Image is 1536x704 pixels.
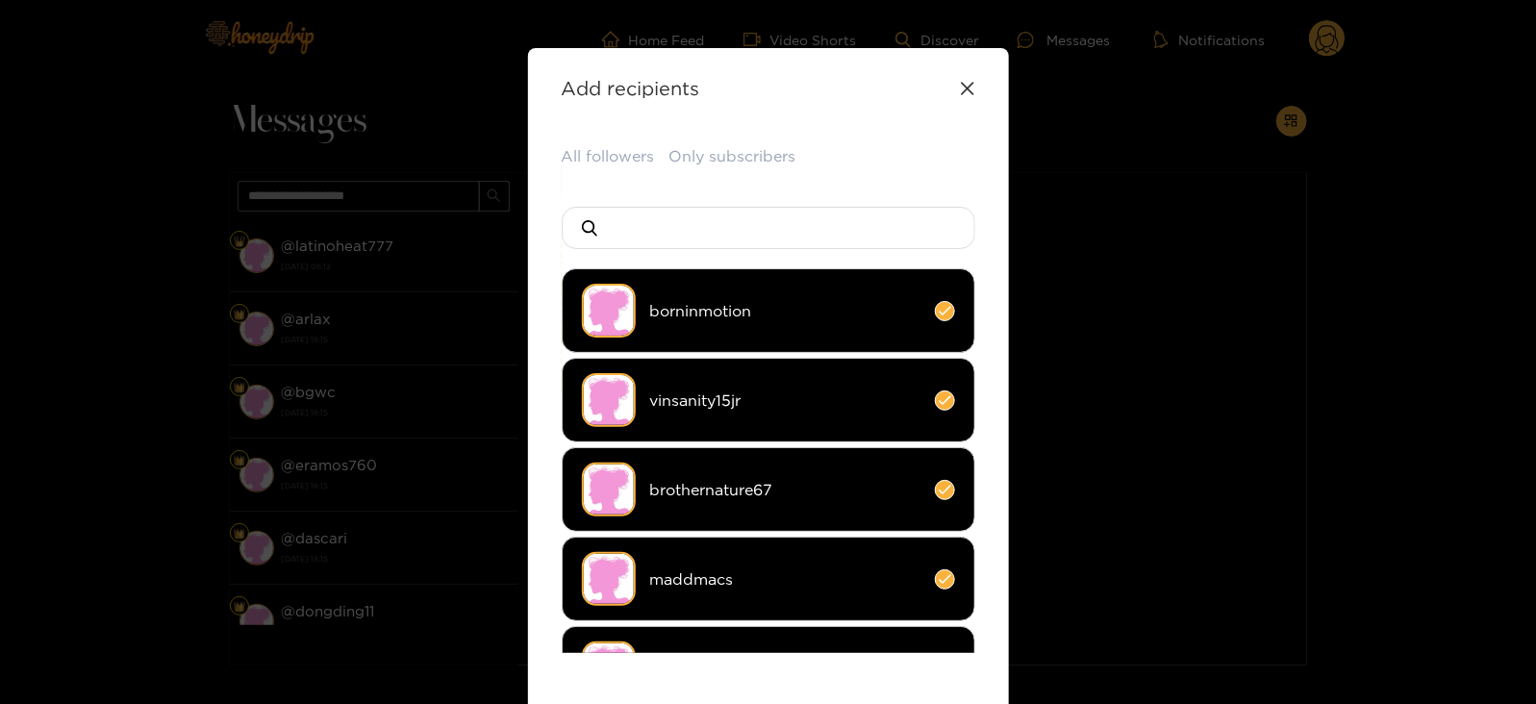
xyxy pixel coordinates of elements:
[582,284,636,338] img: no-avatar.png
[562,77,700,99] strong: Add recipients
[562,145,655,167] button: All followers
[582,463,636,516] img: no-avatar.png
[650,390,920,412] span: vinsanity15jr
[650,300,920,322] span: borninmotion
[582,552,636,606] img: no-avatar.png
[650,568,920,591] span: maddmacs
[582,641,636,695] img: no-avatar.png
[669,145,796,167] button: Only subscribers
[582,373,636,427] img: no-avatar.png
[650,479,920,501] span: brothernature67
